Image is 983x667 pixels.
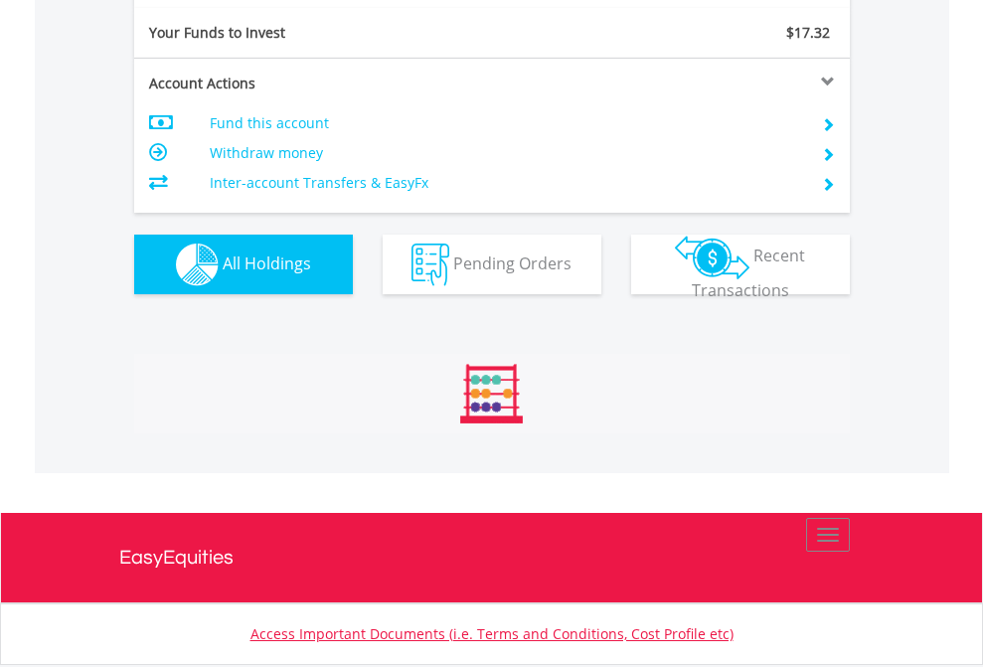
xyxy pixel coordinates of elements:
[176,244,219,286] img: holdings-wht.png
[453,251,572,273] span: Pending Orders
[675,236,749,279] img: transactions-zar-wht.png
[411,244,449,286] img: pending_instructions-wht.png
[223,251,311,273] span: All Holdings
[134,23,492,43] div: Your Funds to Invest
[210,108,797,138] td: Fund this account
[210,168,797,198] td: Inter-account Transfers & EasyFx
[134,74,492,93] div: Account Actions
[134,235,353,294] button: All Holdings
[250,624,734,643] a: Access Important Documents (i.e. Terms and Conditions, Cost Profile etc)
[786,23,830,42] span: $17.32
[383,235,601,294] button: Pending Orders
[631,235,850,294] button: Recent Transactions
[210,138,797,168] td: Withdraw money
[119,513,865,602] a: EasyEquities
